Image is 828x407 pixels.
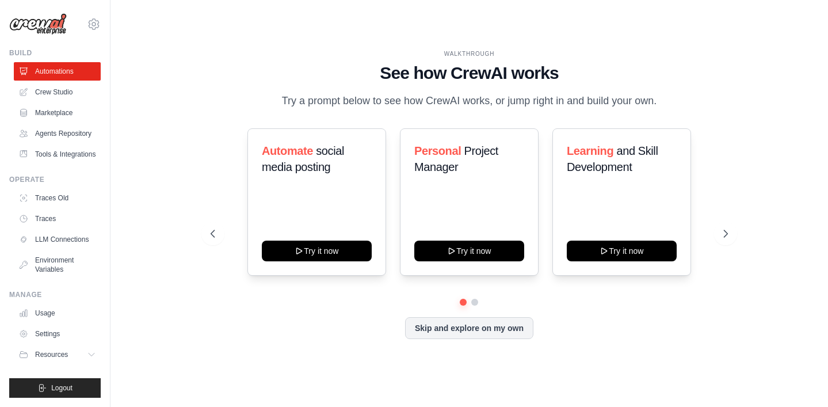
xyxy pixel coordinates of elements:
button: Try it now [567,241,677,261]
button: Try it now [262,241,372,261]
div: Manage [9,290,101,299]
span: social media posting [262,144,344,173]
span: Automate [262,144,313,157]
a: Automations [14,62,101,81]
h1: See how CrewAI works [211,63,727,83]
span: Project Manager [414,144,498,173]
iframe: Chat Widget [770,352,828,407]
button: Resources [14,345,101,364]
span: and Skill Development [567,144,658,173]
a: LLM Connections [14,230,101,249]
a: Usage [14,304,101,322]
a: Environment Variables [14,251,101,279]
span: Learning [567,144,613,157]
a: Marketplace [14,104,101,122]
p: Try a prompt below to see how CrewAI works, or jump right in and build your own. [276,93,662,109]
button: Skip and explore on my own [405,317,533,339]
span: Personal [414,144,461,157]
span: Resources [35,350,68,359]
a: Settings [14,325,101,343]
a: Traces Old [14,189,101,207]
a: Tools & Integrations [14,145,101,163]
button: Try it now [414,241,524,261]
a: Crew Studio [14,83,101,101]
div: Build [9,48,101,58]
div: Operate [9,175,101,184]
a: Agents Repository [14,124,101,143]
div: WALKTHROUGH [211,50,727,58]
img: Logo [9,13,67,35]
span: Logout [51,383,73,393]
button: Logout [9,378,101,398]
a: Traces [14,210,101,228]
